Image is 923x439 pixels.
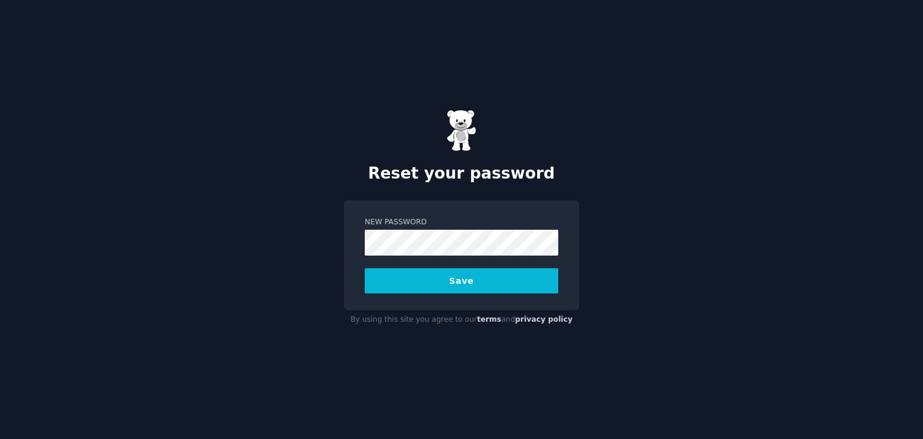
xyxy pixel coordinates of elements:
[344,310,579,330] div: By using this site you agree to our and
[365,268,558,293] button: Save
[515,315,573,324] a: privacy policy
[365,217,558,228] label: New Password
[446,109,477,152] img: Gummy Bear
[477,315,501,324] a: terms
[344,164,579,183] h2: Reset your password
